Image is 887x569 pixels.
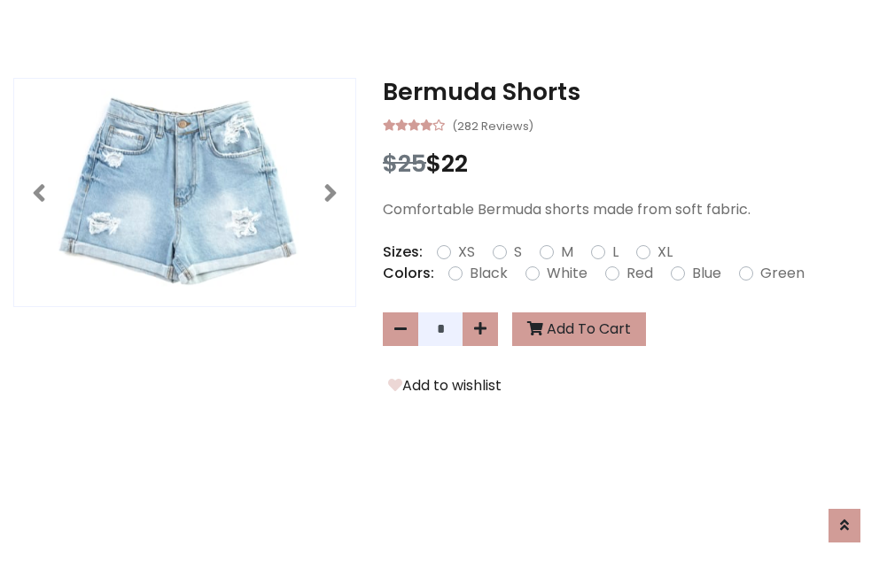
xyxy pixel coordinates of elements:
label: M [561,242,573,263]
label: L [612,242,619,263]
label: Red [626,263,653,284]
span: $25 [383,147,426,180]
label: XS [458,242,475,263]
label: Green [760,263,805,284]
img: Image [14,79,355,305]
button: Add to wishlist [383,374,507,397]
p: Sizes: [383,242,423,263]
small: (282 Reviews) [452,114,533,135]
label: White [547,263,587,284]
button: Add To Cart [512,312,646,346]
h3: $ [383,150,874,178]
p: Comfortable Bermuda shorts made from soft fabric. [383,199,874,220]
p: Colors: [383,263,434,284]
label: XL [657,242,673,263]
label: S [514,242,522,263]
h3: Bermuda Shorts [383,78,874,106]
span: 22 [441,147,468,180]
label: Black [470,263,508,284]
label: Blue [692,263,721,284]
